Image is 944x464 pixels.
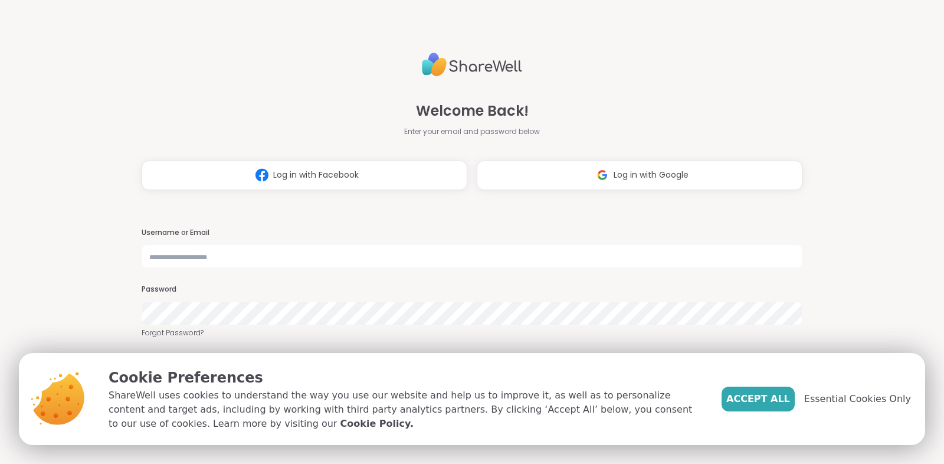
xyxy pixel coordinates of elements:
[422,48,522,81] img: ShareWell Logo
[726,392,790,406] span: Accept All
[273,169,359,181] span: Log in with Facebook
[614,169,689,181] span: Log in with Google
[109,367,703,388] p: Cookie Preferences
[804,392,911,406] span: Essential Cookies Only
[477,161,802,190] button: Log in with Google
[251,164,273,186] img: ShareWell Logomark
[404,126,540,137] span: Enter your email and password below
[142,161,467,190] button: Log in with Facebook
[142,285,802,295] h3: Password
[142,228,802,238] h3: Username or Email
[142,328,802,338] a: Forgot Password?
[591,164,614,186] img: ShareWell Logomark
[109,388,703,431] p: ShareWell uses cookies to understand the way you use our website and help us to improve it, as we...
[722,387,795,411] button: Accept All
[340,417,414,431] a: Cookie Policy.
[416,100,529,122] span: Welcome Back!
